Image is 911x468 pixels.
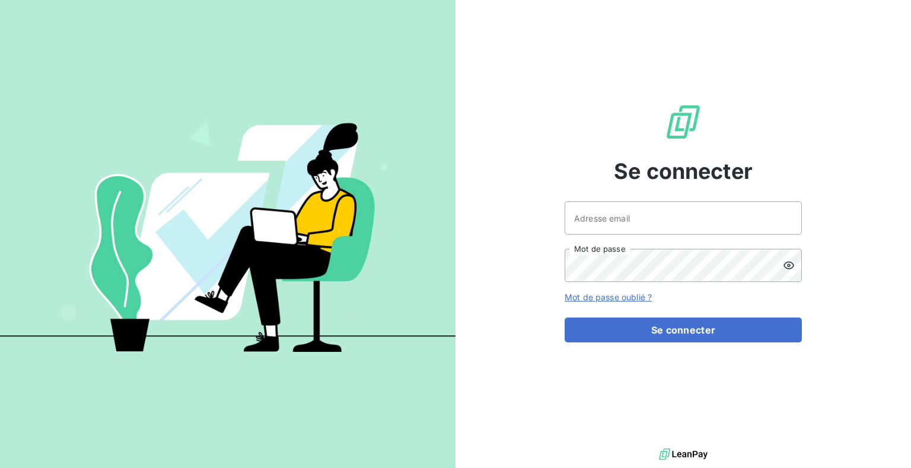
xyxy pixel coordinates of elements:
[664,103,702,141] img: Logo LeanPay
[565,201,802,235] input: placeholder
[565,318,802,342] button: Se connecter
[614,155,753,187] span: Se connecter
[659,445,708,463] img: logo
[565,292,652,302] a: Mot de passe oublié ?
